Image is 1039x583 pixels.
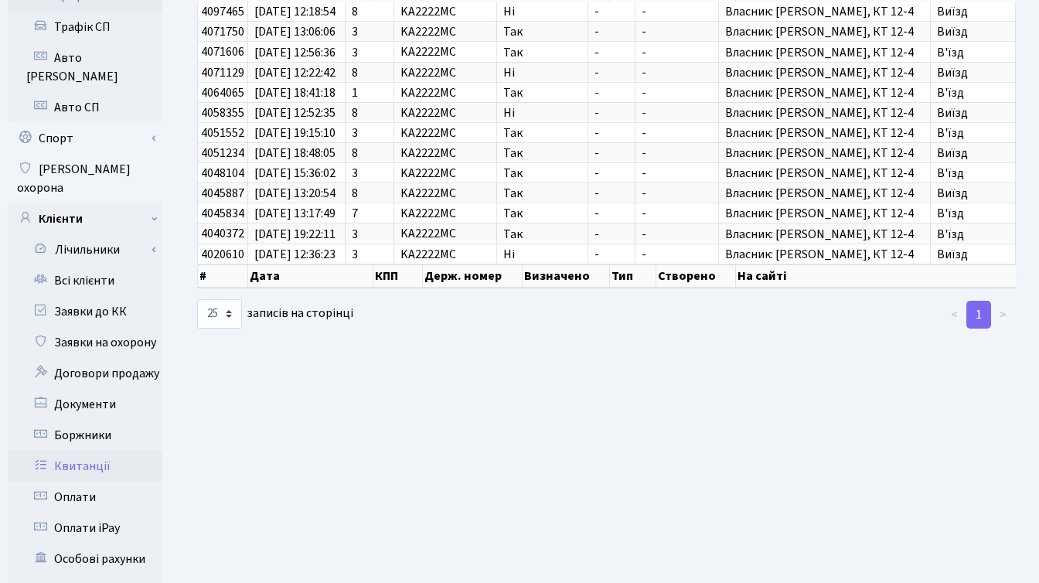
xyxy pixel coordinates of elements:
[8,203,162,234] a: Клієнти
[400,226,456,243] span: KA2222MC
[937,26,1009,38] span: Виїзд
[594,207,629,220] span: -
[503,66,581,79] span: Ні
[352,187,387,199] span: 8
[201,44,244,61] span: 4071606
[937,228,1009,240] span: В'їзд
[725,66,924,79] span: Власник: [PERSON_NAME], КТ 12-4
[503,167,581,179] span: Так
[503,26,581,38] span: Так
[400,104,456,121] span: KA2222MC
[503,147,581,159] span: Так
[642,187,712,199] span: -
[937,87,1009,99] span: В'їзд
[400,246,456,263] span: KA2222MC
[594,107,629,119] span: -
[352,26,387,38] span: 3
[18,234,162,265] a: Лічильники
[642,87,712,99] span: -
[594,66,629,79] span: -
[400,64,456,81] span: KA2222MC
[254,248,339,261] span: [DATE] 12:36:23
[594,26,629,38] span: -
[8,451,162,482] a: Квитанції
[248,264,374,288] th: Дата
[352,147,387,159] span: 8
[594,127,629,139] span: -
[642,207,712,220] span: -
[254,107,339,119] span: [DATE] 12:52:35
[352,5,387,18] span: 8
[8,327,162,358] a: Заявки на охорону
[8,482,162,513] a: Оплати
[254,5,339,18] span: [DATE] 12:18:54
[594,147,629,159] span: -
[594,167,629,179] span: -
[400,23,456,40] span: KA2222MC
[610,264,656,288] th: Тип
[503,127,581,139] span: Так
[642,66,712,79] span: -
[937,107,1009,119] span: Виїзд
[642,167,712,179] span: -
[937,248,1009,261] span: Виїзд
[725,167,924,179] span: Власник: [PERSON_NAME], КТ 12-4
[254,187,339,199] span: [DATE] 13:20:54
[8,12,162,43] a: Трафік СП
[254,228,339,240] span: [DATE] 19:22:11
[400,3,456,20] span: KA2222MC
[400,145,456,162] span: KA2222MC
[8,544,162,574] a: Особові рахунки
[594,248,629,261] span: -
[503,207,581,220] span: Так
[503,87,581,99] span: Так
[725,248,924,261] span: Власник: [PERSON_NAME], КТ 12-4
[254,167,339,179] span: [DATE] 15:36:02
[201,145,244,162] span: 4051234
[254,87,339,99] span: [DATE] 18:41:18
[594,46,629,59] span: -
[594,5,629,18] span: -
[937,167,1009,179] span: В'їзд
[400,205,456,222] span: KA2222MC
[201,226,244,243] span: 4040372
[352,248,387,261] span: 3
[503,248,581,261] span: Ні
[725,207,924,220] span: Власник: [PERSON_NAME], КТ 12-4
[642,26,712,38] span: -
[642,147,712,159] span: -
[8,513,162,544] a: Оплати iPay
[254,66,339,79] span: [DATE] 12:22:42
[937,127,1009,139] span: В'їзд
[201,84,244,101] span: 4064065
[503,5,581,18] span: Ні
[201,124,244,141] span: 4051552
[352,207,387,220] span: 7
[198,264,248,288] th: #
[201,23,244,40] span: 4071750
[725,228,924,240] span: Власник: [PERSON_NAME], КТ 12-4
[8,92,162,123] a: Авто СП
[8,123,162,154] a: Спорт
[937,5,1009,18] span: Виїзд
[725,127,924,139] span: Власник: [PERSON_NAME], КТ 12-4
[725,46,924,59] span: Власник: [PERSON_NAME], КТ 12-4
[642,228,712,240] span: -
[642,107,712,119] span: -
[8,389,162,420] a: Документи
[201,64,244,81] span: 4071129
[503,46,581,59] span: Так
[503,187,581,199] span: Так
[373,264,423,288] th: КПП
[8,154,162,203] a: [PERSON_NAME] охорона
[642,5,712,18] span: -
[725,187,924,199] span: Власник: [PERSON_NAME], КТ 12-4
[656,264,736,288] th: Створено
[8,265,162,296] a: Всі клієнти
[937,66,1009,79] span: Виїзд
[966,301,991,329] a: 1
[937,187,1009,199] span: Виїзд
[400,44,456,61] span: KA2222MC
[254,207,339,220] span: [DATE] 13:17:49
[400,124,456,141] span: KA2222MC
